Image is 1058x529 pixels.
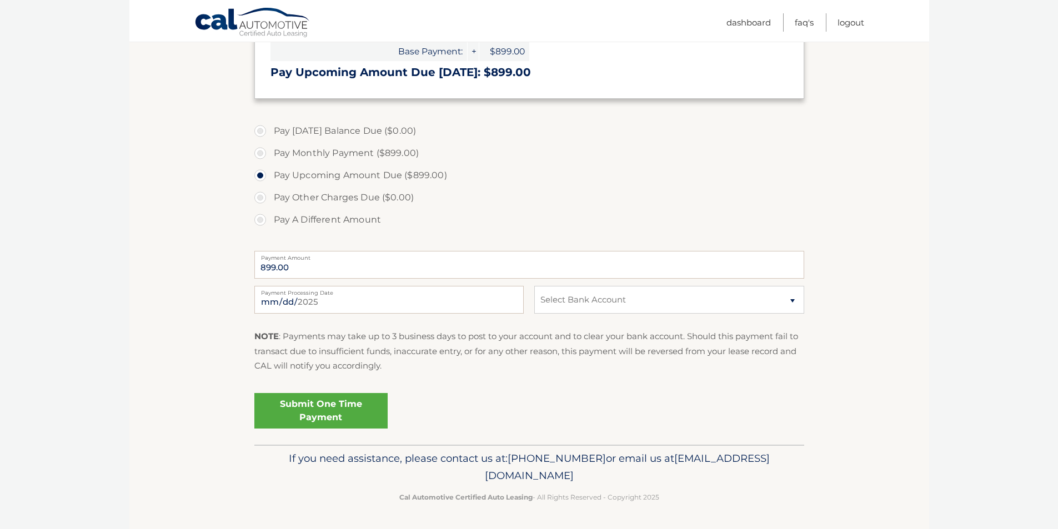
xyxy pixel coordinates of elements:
label: Payment Amount [254,251,804,260]
span: [PHONE_NUMBER] [508,452,606,465]
label: Pay Upcoming Amount Due ($899.00) [254,164,804,187]
label: Pay A Different Amount [254,209,804,231]
label: Pay Other Charges Due ($0.00) [254,187,804,209]
a: FAQ's [795,13,814,32]
a: Logout [838,13,864,32]
label: Payment Processing Date [254,286,524,295]
a: Dashboard [726,13,771,32]
strong: NOTE [254,331,279,341]
input: Payment Date [254,286,524,314]
span: Base Payment: [270,42,467,61]
p: - All Rights Reserved - Copyright 2025 [262,491,797,503]
h3: Pay Upcoming Amount Due [DATE]: $899.00 [270,66,788,79]
input: Payment Amount [254,251,804,279]
p: : Payments may take up to 3 business days to post to your account and to clear your bank account.... [254,329,804,373]
label: Pay [DATE] Balance Due ($0.00) [254,120,804,142]
span: $899.00 [479,42,529,61]
a: Submit One Time Payment [254,393,388,429]
label: Pay Monthly Payment ($899.00) [254,142,804,164]
p: If you need assistance, please contact us at: or email us at [262,450,797,485]
span: + [468,42,479,61]
a: Cal Automotive [194,7,311,39]
strong: Cal Automotive Certified Auto Leasing [399,493,533,501]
